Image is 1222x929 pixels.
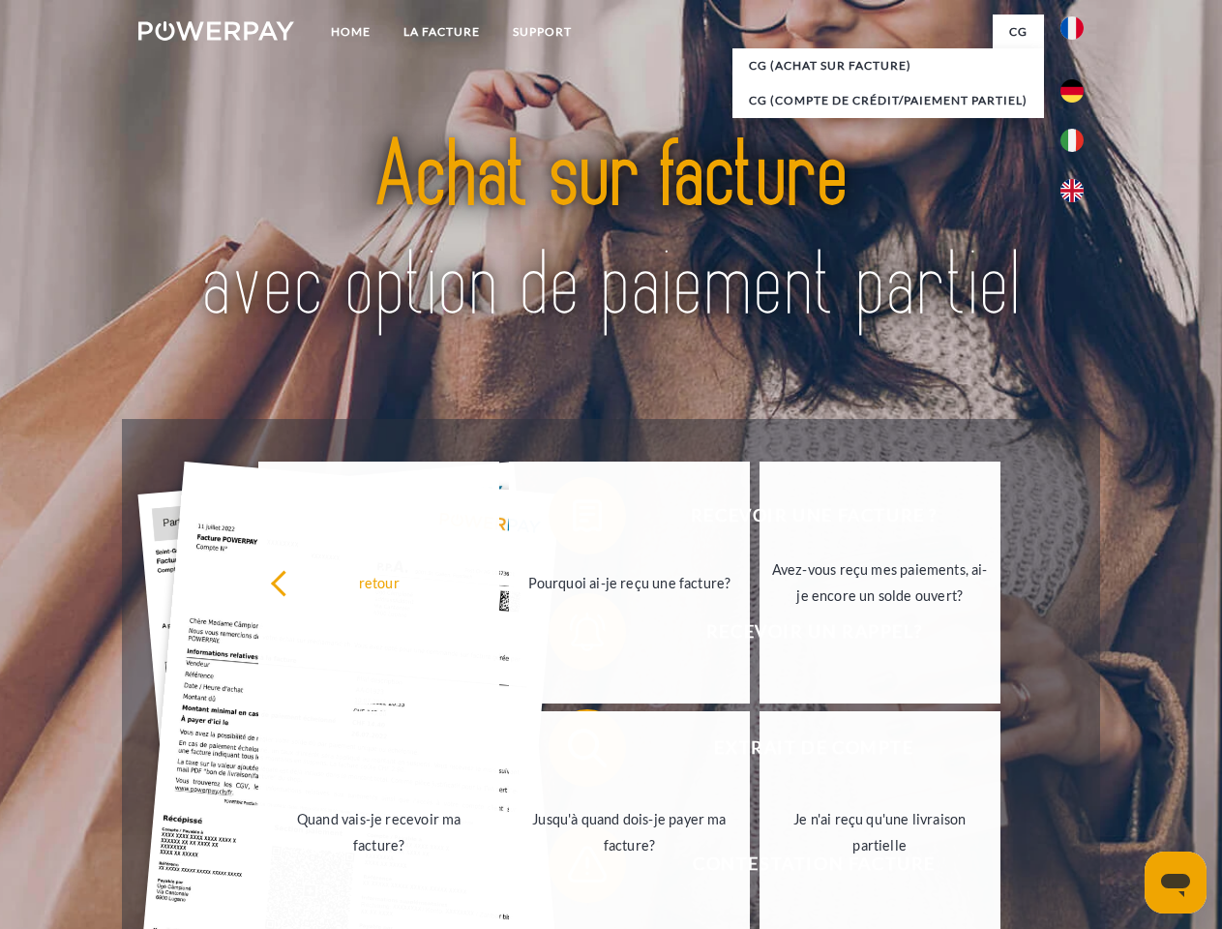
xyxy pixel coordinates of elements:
img: logo-powerpay-white.svg [138,21,294,41]
img: fr [1060,16,1084,40]
img: title-powerpay_fr.svg [185,93,1037,371]
a: CG (achat sur facture) [732,48,1044,83]
div: Jusqu'à quand dois-je payer ma facture? [521,806,738,858]
div: Pourquoi ai-je reçu une facture? [521,569,738,595]
a: LA FACTURE [387,15,496,49]
div: Je n'ai reçu qu'une livraison partielle [771,806,989,858]
a: Home [314,15,387,49]
img: en [1060,179,1084,202]
a: CG (Compte de crédit/paiement partiel) [732,83,1044,118]
img: de [1060,79,1084,103]
div: Avez-vous reçu mes paiements, ai-je encore un solde ouvert? [771,556,989,609]
a: Avez-vous reçu mes paiements, ai-je encore un solde ouvert? [760,462,1000,704]
a: CG [993,15,1044,49]
a: Support [496,15,588,49]
div: retour [270,569,488,595]
div: Quand vais-je recevoir ma facture? [270,806,488,858]
img: it [1060,129,1084,152]
iframe: Bouton de lancement de la fenêtre de messagerie [1145,852,1207,914]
